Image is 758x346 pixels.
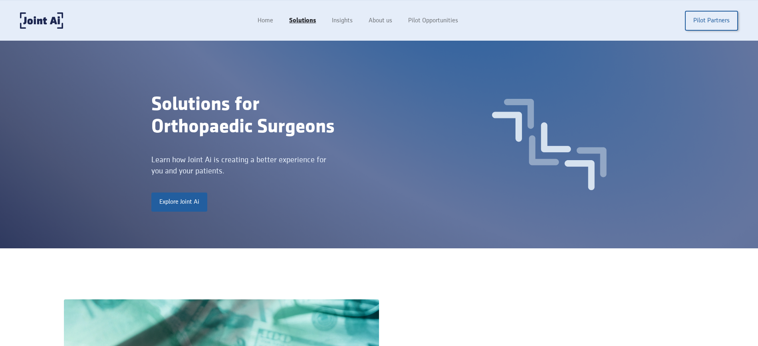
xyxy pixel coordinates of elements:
[20,12,63,29] a: home
[151,154,326,177] div: Learn how Joint Ai is creating a better experience for you and your patients.
[400,13,466,28] a: Pilot Opportunities
[324,13,361,28] a: Insights
[250,13,281,28] a: Home
[151,94,401,138] div: Solutions for Orthopaedic Surgeons
[685,11,738,31] a: Pilot Partners
[361,13,400,28] a: About us
[281,13,324,28] a: Solutions
[151,193,207,212] a: Explore Joint Ai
